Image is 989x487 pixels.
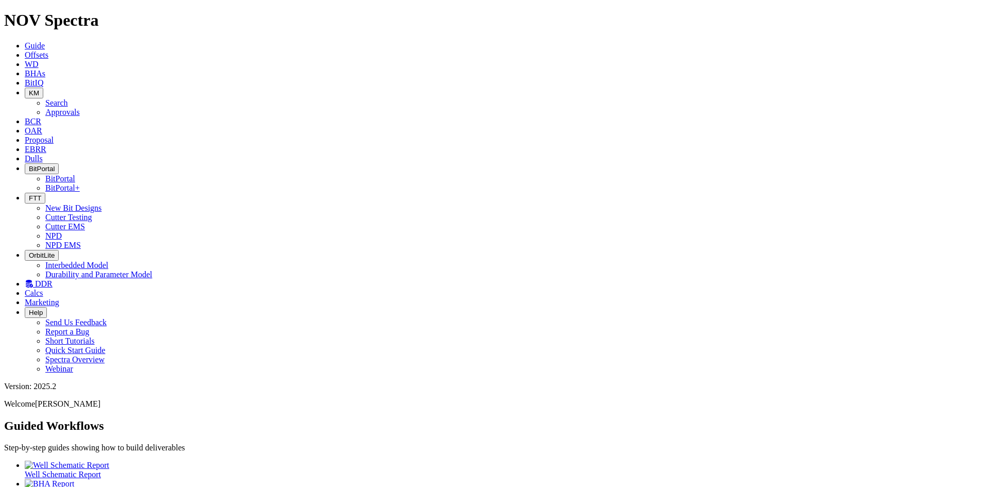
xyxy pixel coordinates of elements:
[25,461,109,470] img: Well Schematic Report
[25,69,45,78] a: BHAs
[4,443,985,452] p: Step-by-step guides showing how to build deliverables
[45,108,80,116] a: Approvals
[45,98,68,107] a: Search
[35,279,53,288] span: DDR
[29,89,39,97] span: KM
[45,241,81,249] a: NPD EMS
[25,250,59,261] button: OrbitLite
[45,270,152,279] a: Durability and Parameter Model
[29,251,55,259] span: OrbitLite
[25,41,45,50] a: Guide
[4,399,985,409] p: Welcome
[25,289,43,297] a: Calcs
[45,337,95,345] a: Short Tutorials
[25,88,43,98] button: KM
[45,364,73,373] a: Webinar
[25,461,985,479] a: Well Schematic Report Well Schematic Report
[45,174,75,183] a: BitPortal
[45,355,105,364] a: Spectra Overview
[25,145,46,154] a: EBRR
[25,279,53,288] a: DDR
[45,183,80,192] a: BitPortal+
[45,231,62,240] a: NPD
[25,78,43,87] a: BitIQ
[45,327,89,336] a: Report a Bug
[4,382,985,391] div: Version: 2025.2
[45,222,85,231] a: Cutter EMS
[25,136,54,144] a: Proposal
[25,126,42,135] a: OAR
[25,51,48,59] a: Offsets
[29,309,43,316] span: Help
[25,193,45,204] button: FTT
[25,307,47,318] button: Help
[29,194,41,202] span: FTT
[4,11,985,30] h1: NOV Spectra
[45,346,105,355] a: Quick Start Guide
[45,261,108,270] a: Interbedded Model
[4,419,985,433] h2: Guided Workflows
[25,470,101,479] span: Well Schematic Report
[25,60,39,69] a: WD
[45,204,101,212] a: New Bit Designs
[29,165,55,173] span: BitPortal
[25,163,59,174] button: BitPortal
[35,399,100,408] span: [PERSON_NAME]
[25,117,41,126] a: BCR
[25,298,59,307] a: Marketing
[45,213,92,222] a: Cutter Testing
[45,318,107,327] a: Send Us Feedback
[25,154,43,163] a: Dulls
